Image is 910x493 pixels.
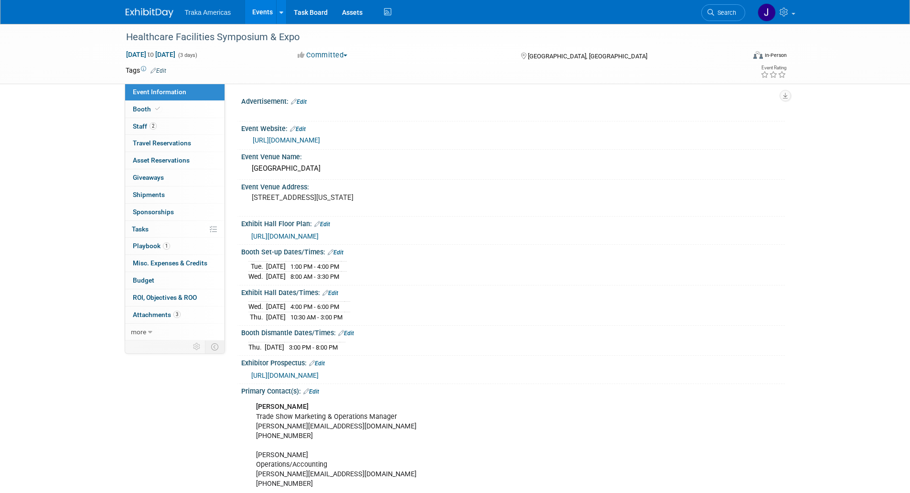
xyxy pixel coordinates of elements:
td: Wed. [248,302,266,312]
div: Booth Dismantle Dates/Times: [241,326,785,338]
span: [DATE] [DATE] [126,50,176,59]
a: Edit [303,388,319,395]
td: Personalize Event Tab Strip [189,340,205,353]
span: more [131,328,146,336]
a: Misc. Expenses & Credits [125,255,225,272]
span: Attachments [133,311,181,318]
a: Edit [150,67,166,74]
div: In-Person [764,52,787,59]
td: [DATE] [266,302,286,312]
span: Budget [133,276,154,284]
div: Event Format [689,50,787,64]
span: Tasks [132,225,149,233]
a: [URL][DOMAIN_NAME] [251,232,319,240]
a: Edit [291,99,307,105]
span: 4:00 PM - 6:00 PM [290,303,339,310]
div: Event Rating [760,66,786,70]
a: Giveaways [125,169,225,186]
td: Thu. [248,312,266,322]
img: Jamie Saenz [758,3,776,22]
img: ExhibitDay [126,8,173,18]
a: [URL][DOMAIN_NAME] [251,372,319,379]
a: Sponsorships [125,204,225,220]
a: Budget [125,272,225,289]
span: Asset Reservations [133,156,190,164]
a: Edit [290,126,306,132]
div: Event Website: [241,121,785,134]
button: Committed [294,50,351,60]
a: [URL][DOMAIN_NAME] [253,136,320,144]
a: Playbook1 [125,238,225,254]
span: 1:00 PM - 4:00 PM [290,263,339,270]
span: 3:00 PM - 8:00 PM [289,344,338,351]
div: Exhibit Hall Dates/Times: [241,285,785,298]
div: Healthcare Facilities Symposium & Expo [123,29,731,46]
span: 10:30 AM - 3:00 PM [290,314,343,321]
a: Search [701,4,745,21]
span: Search [714,9,736,16]
span: ROI, Objectives & ROO [133,294,197,301]
i: Booth reservation complete [155,106,160,111]
span: Event Information [133,88,186,96]
td: Tue. [248,261,266,272]
div: [GEOGRAPHIC_DATA] [248,161,778,176]
pre: [STREET_ADDRESS][US_STATE] [252,193,457,202]
a: Staff2 [125,118,225,135]
div: Event Venue Address: [241,180,785,192]
td: Toggle Event Tabs [205,340,225,353]
a: Event Information [125,84,225,100]
span: Misc. Expenses & Credits [133,259,207,267]
span: Giveaways [133,174,164,181]
a: Travel Reservations [125,135,225,152]
span: Shipments [133,191,165,198]
span: 1 [163,242,170,250]
div: Exhibitor Prospectus: [241,356,785,368]
a: Edit [328,249,343,256]
span: to [146,51,155,58]
span: Staff [133,122,157,130]
b: [PERSON_NAME] [256,403,309,411]
div: Advertisement: [241,94,785,107]
a: Asset Reservations [125,152,225,169]
span: 8:00 AM - 3:30 PM [290,273,339,280]
span: 3 [173,311,181,318]
td: [DATE] [266,261,286,272]
span: (3 days) [177,52,197,58]
td: Wed. [248,272,266,282]
span: Travel Reservations [133,139,191,147]
span: Booth [133,105,162,113]
a: Attachments3 [125,307,225,323]
span: Sponsorships [133,208,174,216]
td: Tags [126,66,166,75]
span: Traka Americas [185,9,231,16]
td: [DATE] [266,312,286,322]
div: Exhibit Hall Floor Plan: [241,217,785,229]
a: Edit [314,221,330,228]
a: Edit [338,330,354,337]
a: Booth [125,101,225,118]
td: [DATE] [266,272,286,282]
span: Playbook [133,242,170,250]
td: Thu. [248,342,265,352]
a: Edit [309,360,325,367]
a: Shipments [125,186,225,203]
div: Event Venue Name: [241,150,785,162]
span: 2 [150,122,157,130]
span: [GEOGRAPHIC_DATA], [GEOGRAPHIC_DATA] [528,53,647,60]
a: more [125,324,225,340]
a: ROI, Objectives & ROO [125,289,225,306]
div: Primary Contact(s): [241,384,785,396]
img: Format-Inperson.png [753,51,763,59]
td: [DATE] [265,342,284,352]
a: Tasks [125,221,225,238]
div: Booth Set-up Dates/Times: [241,245,785,257]
a: Edit [322,290,338,296]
